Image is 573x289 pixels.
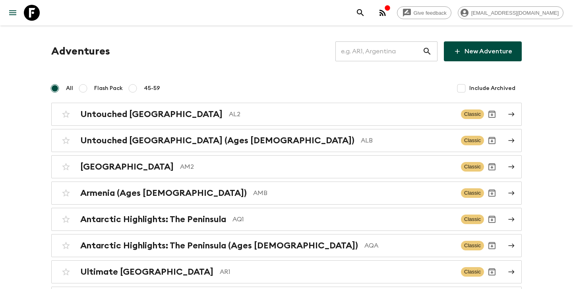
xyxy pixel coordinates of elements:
[253,188,455,198] p: AMB
[484,106,500,122] button: Archive
[461,188,484,198] span: Classic
[484,159,500,175] button: Archive
[51,208,522,231] a: Antarctic Highlights: The PeninsulaAQ1ClassicArchive
[94,84,123,92] span: Flash Pack
[51,155,522,178] a: [GEOGRAPHIC_DATA]AM2ClassicArchive
[5,5,21,21] button: menu
[461,136,484,145] span: Classic
[80,162,174,172] h2: [GEOGRAPHIC_DATA]
[51,182,522,205] a: Armenia (Ages [DEMOGRAPHIC_DATA])AMBClassicArchive
[51,234,522,257] a: Antarctic Highlights: The Peninsula (Ages [DEMOGRAPHIC_DATA])AQAClassicArchive
[484,238,500,254] button: Archive
[397,6,451,19] a: Give feedback
[461,109,484,119] span: Classic
[80,240,358,251] h2: Antarctic Highlights: The Peninsula (Ages [DEMOGRAPHIC_DATA])
[220,267,455,277] p: AR1
[461,241,484,250] span: Classic
[51,129,522,152] a: Untouched [GEOGRAPHIC_DATA] (Ages [DEMOGRAPHIC_DATA])ALBClassicArchive
[51,43,110,59] h1: Adventures
[80,267,213,277] h2: Ultimate [GEOGRAPHIC_DATA]
[364,241,455,250] p: AQA
[467,10,563,16] span: [EMAIL_ADDRESS][DOMAIN_NAME]
[409,10,451,16] span: Give feedback
[51,103,522,126] a: Untouched [GEOGRAPHIC_DATA]AL2ClassicArchive
[461,215,484,224] span: Classic
[229,109,455,119] p: AL2
[458,6,563,19] div: [EMAIL_ADDRESS][DOMAIN_NAME]
[335,40,422,62] input: e.g. AR1, Argentina
[80,188,247,198] h2: Armenia (Ages [DEMOGRAPHIC_DATA])
[461,267,484,277] span: Classic
[469,84,515,92] span: Include Archived
[232,215,455,224] p: AQ1
[144,84,160,92] span: 45-59
[352,5,368,21] button: search adventures
[80,109,223,119] h2: Untouched [GEOGRAPHIC_DATA]
[80,214,226,225] h2: Antarctic Highlights: The Peninsula
[66,84,73,92] span: All
[51,260,522,283] a: Ultimate [GEOGRAPHIC_DATA]AR1ClassicArchive
[484,185,500,201] button: Archive
[484,211,500,227] button: Archive
[444,41,522,61] a: New Adventure
[180,162,455,172] p: AM2
[484,264,500,280] button: Archive
[484,133,500,148] button: Archive
[461,162,484,172] span: Classic
[361,136,455,145] p: ALB
[80,135,354,146] h2: Untouched [GEOGRAPHIC_DATA] (Ages [DEMOGRAPHIC_DATA])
